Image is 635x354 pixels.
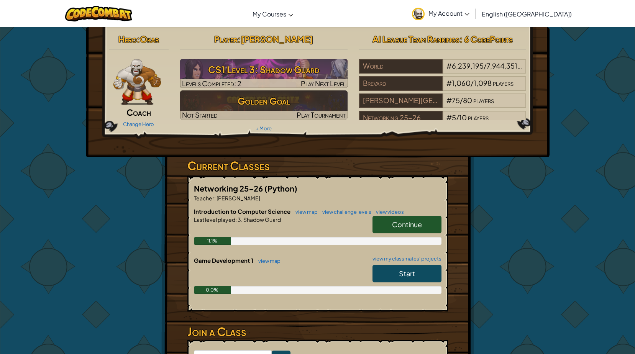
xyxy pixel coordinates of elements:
[446,79,452,87] span: #
[243,216,281,223] span: Shadow Guard
[408,2,473,26] a: My Account
[359,59,443,74] div: World
[372,209,404,215] a: view videos
[65,6,132,21] img: CodeCombat logo
[484,61,487,70] span: /
[359,111,443,125] div: Networking 25-26
[482,10,572,18] span: English ([GEOGRAPHIC_DATA])
[412,8,425,20] img: avatar
[237,216,243,223] span: 3.
[468,113,489,122] span: players
[194,237,231,245] div: 11.1%
[369,256,441,261] a: view my classmates' projects
[238,34,241,44] span: :
[473,96,494,105] span: players
[372,34,459,44] span: AI League Team Rankings
[264,184,297,193] span: (Python)
[474,79,492,87] span: 1,098
[459,113,467,122] span: 10
[187,323,448,340] h3: Join a Class
[359,84,527,92] a: Brevard#1,060/1,098players
[214,195,216,202] span: :
[216,195,260,202] span: [PERSON_NAME]
[359,76,443,91] div: Brevard
[241,34,313,44] span: [PERSON_NAME]
[235,216,237,223] span: :
[214,34,238,44] span: Player
[123,121,154,127] a: Change Hero
[297,110,346,119] span: Play Tournament
[452,96,460,105] span: 75
[118,34,137,44] span: Hero
[452,61,484,70] span: 6,239,195
[471,79,474,87] span: /
[137,34,140,44] span: :
[399,269,415,278] span: Start
[180,92,348,110] h3: Golden Goal
[301,79,346,88] span: Play Next Level
[182,79,241,88] span: Levels Completed: 2
[359,93,443,108] div: [PERSON_NAME][GEOGRAPHIC_DATA]
[194,257,254,264] span: Game Development 1
[187,157,448,174] h3: Current Classes
[182,110,218,119] span: Not Started
[140,34,159,44] span: Okar
[459,34,513,44] span: : 6 CodePoints
[180,90,348,120] a: Golden GoalNot StartedPlay Tournament
[194,184,264,193] span: Networking 25-26
[428,9,469,17] span: My Account
[180,59,348,88] a: Play Next Level
[446,96,452,105] span: #
[253,10,286,18] span: My Courses
[359,101,527,110] a: [PERSON_NAME][GEOGRAPHIC_DATA]#75/80players
[113,59,161,105] img: goliath-pose.png
[256,125,272,131] a: + More
[254,258,281,264] a: view map
[452,79,471,87] span: 1,060
[456,113,459,122] span: /
[180,59,348,88] img: CS1 Level 3: Shadow Guard
[249,3,297,24] a: My Courses
[359,118,527,127] a: Networking 25-26#5/10players
[446,61,452,70] span: #
[392,220,422,229] span: Continue
[460,96,463,105] span: /
[452,113,456,122] span: 5
[194,195,214,202] span: Teacher
[359,66,527,75] a: World#6,239,195/7,944,351players
[194,216,235,223] span: Last level played
[126,107,151,118] span: Coach
[180,90,348,120] img: Golden Goal
[318,209,371,215] a: view challenge levels
[292,209,318,215] a: view map
[463,96,472,105] span: 80
[180,61,348,78] h3: CS1 Level 3: Shadow Guard
[194,208,292,215] span: Introduction to Computer Science
[446,113,452,122] span: #
[194,286,231,294] div: 0.0%
[493,79,514,87] span: players
[478,3,576,24] a: English ([GEOGRAPHIC_DATA])
[487,61,522,70] span: 7,944,351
